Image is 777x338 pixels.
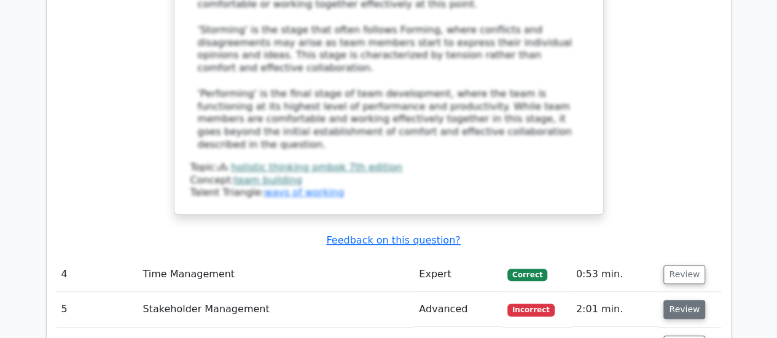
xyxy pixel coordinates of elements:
[190,174,587,187] div: Concept:
[190,161,587,174] div: Topic:
[507,304,555,316] span: Incorrect
[234,174,302,186] a: team building
[57,292,138,327] td: 5
[663,265,705,284] button: Review
[138,292,414,327] td: Stakeholder Management
[571,257,659,292] td: 0:53 min.
[414,292,502,327] td: Advanced
[663,300,705,319] button: Review
[326,234,460,246] a: Feedback on this question?
[231,161,402,173] a: holistic thinking pmbok 7th edition
[138,257,414,292] td: Time Management
[414,257,502,292] td: Expert
[57,257,138,292] td: 4
[507,269,547,281] span: Correct
[571,292,659,327] td: 2:01 min.
[190,161,587,199] div: Talent Triangle:
[264,186,344,198] a: ways of working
